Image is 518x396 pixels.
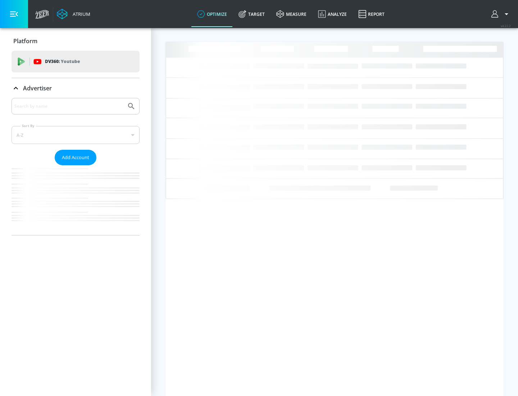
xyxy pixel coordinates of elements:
div: Advertiser [12,98,140,235]
a: Report [353,1,390,27]
p: Platform [13,37,37,45]
input: Search by name [14,102,123,111]
p: DV360: [45,58,80,66]
div: A-Z [12,126,140,144]
button: Add Account [55,150,96,165]
div: DV360: Youtube [12,51,140,72]
div: Atrium [70,11,90,17]
a: Target [233,1,271,27]
label: Sort By [21,123,36,128]
a: Analyze [312,1,353,27]
a: optimize [191,1,233,27]
p: Youtube [61,58,80,65]
nav: list of Advertiser [12,165,140,235]
span: Add Account [62,153,89,162]
p: Advertiser [23,84,52,92]
a: Atrium [57,9,90,19]
div: Advertiser [12,78,140,98]
a: measure [271,1,312,27]
div: Platform [12,31,140,51]
span: v 4.22.2 [501,24,511,28]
